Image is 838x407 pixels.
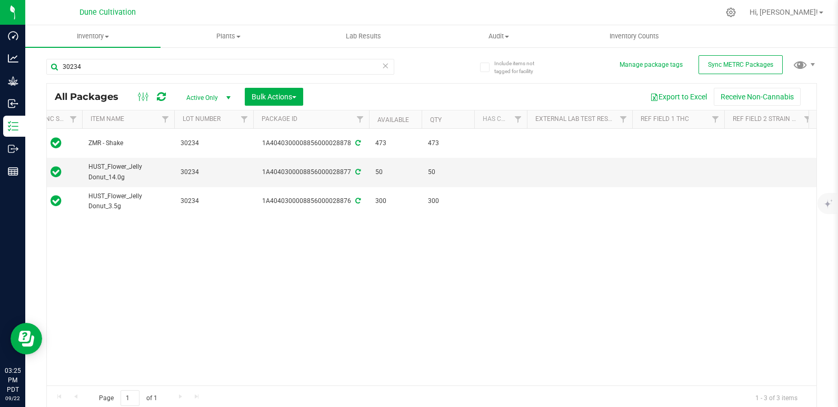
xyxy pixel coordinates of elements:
span: In Sync [51,194,62,208]
span: ZMR - Shake [88,138,168,148]
a: External Lab Test Result [535,115,618,123]
a: Filter [157,110,174,128]
a: Inventory [25,25,161,47]
div: Manage settings [724,7,737,17]
button: Sync METRC Packages [699,55,783,74]
a: Lab Results [296,25,431,47]
input: 1 [121,390,139,406]
span: Clear [382,59,390,73]
span: Lab Results [332,32,395,41]
span: Sync from Compliance System [354,168,361,176]
a: Ref Field 1 THC [641,115,689,123]
span: Sync from Compliance System [354,197,361,205]
span: 30234 [181,138,247,148]
div: 1A4040300008856000028878 [252,138,371,148]
span: Inventory Counts [595,32,673,41]
th: Has COA [474,110,527,129]
button: Manage package tags [620,60,683,69]
span: Sync from Compliance System [354,139,361,147]
span: Inventory [25,32,161,41]
span: Include items not tagged for facility [494,59,547,75]
a: Package ID [262,115,297,123]
span: Audit [432,32,566,41]
inline-svg: Grow [8,76,18,86]
button: Bulk Actions [245,88,303,106]
span: 473 [375,138,415,148]
input: Search Package ID, Item Name, SKU, Lot or Part Number... [46,59,394,75]
div: 1A4040300008856000028876 [252,196,371,206]
a: Available [377,116,409,124]
button: Receive Non-Cannabis [714,88,801,106]
a: Audit [431,25,566,47]
inline-svg: Inventory [8,121,18,131]
inline-svg: Outbound [8,144,18,154]
div: 1A4040300008856000028877 [252,167,371,177]
a: Item Name [91,115,124,123]
a: Filter [65,110,82,128]
span: 300 [428,196,468,206]
iframe: Resource center [11,323,42,354]
span: 1 - 3 of 3 items [747,390,806,406]
span: Page of 1 [90,390,166,406]
p: 03:25 PM PDT [5,366,21,394]
span: 30234 [181,196,247,206]
span: All Packages [55,91,129,103]
span: 300 [375,196,415,206]
a: Filter [510,110,527,128]
inline-svg: Analytics [8,53,18,64]
span: Plants [161,32,295,41]
span: In Sync [51,165,62,179]
span: 50 [428,167,468,177]
span: In Sync [51,136,62,150]
a: Qty [430,116,442,124]
a: Ref Field 2 Strain Name [733,115,810,123]
span: Dune Cultivation [79,8,136,17]
a: Filter [352,110,369,128]
span: Bulk Actions [252,93,296,101]
span: 30234 [181,167,247,177]
span: HUST_Flower_Jelly Donut_14.0g [88,162,168,182]
a: Filter [707,110,724,128]
a: Plants [161,25,296,47]
a: Filter [236,110,253,128]
button: Export to Excel [643,88,714,106]
span: HUST_Flower_Jelly Donut_3.5g [88,191,168,211]
span: 473 [428,138,468,148]
span: Hi, [PERSON_NAME]! [750,8,818,16]
a: Inventory Counts [566,25,702,47]
p: 09/22 [5,394,21,402]
inline-svg: Reports [8,166,18,177]
a: Filter [799,110,816,128]
a: Sync Status [38,115,78,123]
a: Filter [615,110,632,128]
a: Lot Number [183,115,221,123]
span: Sync METRC Packages [708,61,773,68]
inline-svg: Dashboard [8,30,18,41]
span: 50 [375,167,415,177]
inline-svg: Inbound [8,98,18,109]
